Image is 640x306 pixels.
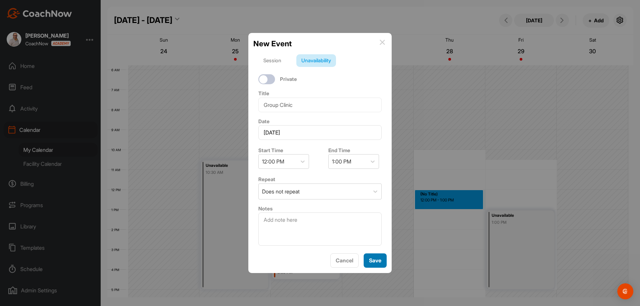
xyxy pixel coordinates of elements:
div: Session [258,54,286,67]
label: Private [280,76,297,83]
button: Save [364,253,387,268]
input: Event Name [258,98,382,112]
label: Date [258,118,270,125]
div: 12:00 PM [262,157,284,165]
button: Cancel [330,253,359,268]
label: End Time [328,147,350,153]
div: Open Intercom Messenger [617,283,633,299]
img: info [380,40,385,45]
h2: New Event [253,38,292,49]
input: Select Date [258,125,382,140]
div: Does not repeat [262,187,300,195]
label: Start Time [258,147,283,153]
label: Notes [258,205,273,212]
label: Title [258,90,269,97]
div: Unavailability [296,54,336,67]
label: Repeat [258,176,275,182]
div: 1:00 PM [332,157,351,165]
